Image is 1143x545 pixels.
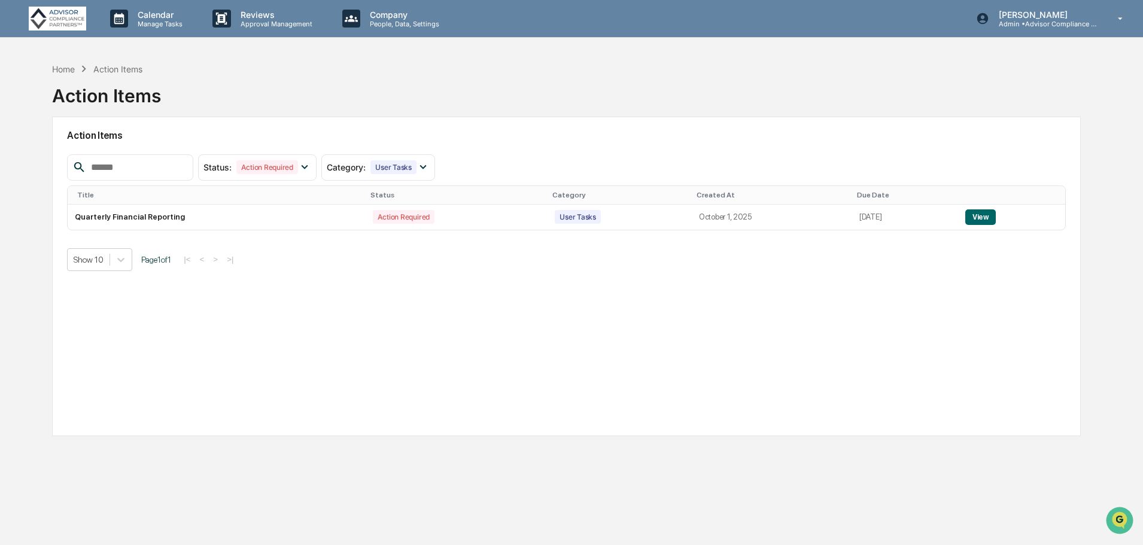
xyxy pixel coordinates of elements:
div: 🗄️ [87,152,96,162]
a: View [965,212,996,221]
div: Action Required [373,210,434,224]
div: Action Items [93,64,142,74]
div: Start new chat [41,92,196,103]
p: Company [360,10,445,20]
iframe: Open customer support [1105,506,1137,538]
div: Title [77,191,360,199]
div: Category [552,191,687,199]
td: October 1, 2025 [692,205,852,230]
span: Data Lookup [24,173,75,185]
p: Calendar [128,10,189,20]
div: We're offline, we'll be back soon [41,103,156,113]
div: Created At [697,191,847,199]
div: Due Date [857,191,953,199]
p: Approval Management [231,20,318,28]
p: Reviews [231,10,318,20]
button: < [196,254,208,264]
p: Manage Tasks [128,20,189,28]
span: Attestations [99,151,148,163]
p: Admin • Advisor Compliance Partners [989,20,1101,28]
button: >| [223,254,237,264]
div: 🔎 [12,175,22,184]
button: > [209,254,221,264]
div: Action Required [236,160,298,174]
div: Action Items [52,75,161,106]
span: Preclearance [24,151,77,163]
h2: Action Items [67,130,1066,141]
span: Status : [203,162,232,172]
td: [DATE] [852,205,958,230]
div: Status [370,191,543,199]
span: Category : [327,162,366,172]
button: View [965,209,996,225]
button: |< [180,254,194,264]
a: Powered byPylon [84,202,145,212]
span: Page 1 of 1 [141,255,171,264]
div: Home [52,64,75,74]
p: People, Data, Settings [360,20,445,28]
img: 1746055101610-c473b297-6a78-478c-a979-82029cc54cd1 [12,92,34,113]
a: 🗄️Attestations [82,146,153,168]
a: 🔎Data Lookup [7,169,80,190]
button: Start new chat [203,95,218,109]
p: [PERSON_NAME] [989,10,1101,20]
img: logo [29,7,86,31]
div: 🖐️ [12,152,22,162]
div: User Tasks [555,210,601,224]
p: How can we help? [12,25,218,44]
span: Pylon [119,203,145,212]
div: User Tasks [370,160,417,174]
a: 🖐️Preclearance [7,146,82,168]
td: Quarterly Financial Reporting [68,205,365,230]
